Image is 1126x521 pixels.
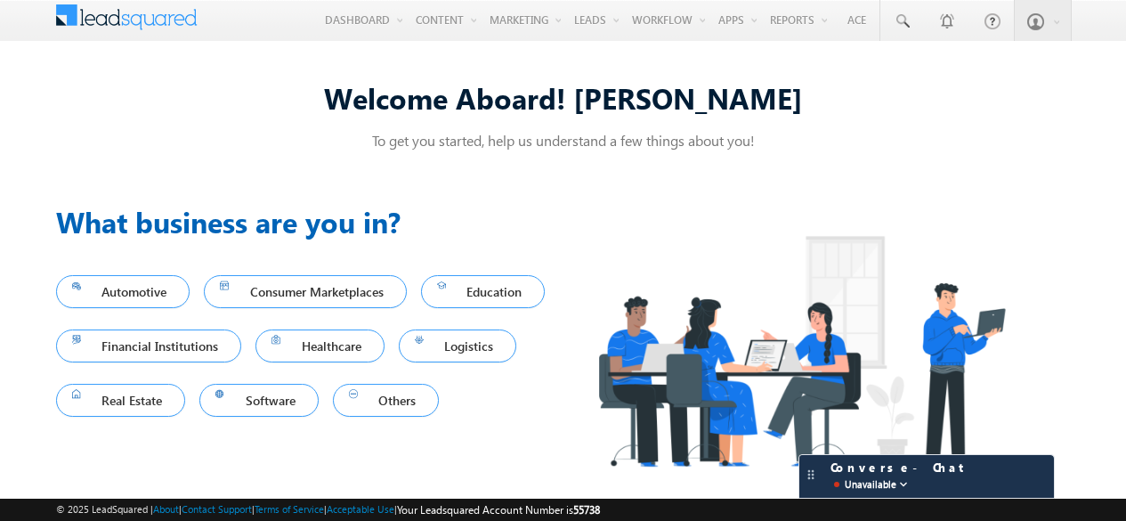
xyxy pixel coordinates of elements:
[56,200,563,243] h3: What business are you in?
[215,388,303,412] span: Software
[72,388,170,412] span: Real Estate
[220,280,391,304] span: Consumer Marketplaces
[415,334,501,358] span: Logistics
[271,334,369,358] span: Healthcare
[896,477,911,492] img: down-arrow
[437,280,530,304] span: Education
[397,503,600,517] span: Your Leadsquared Account Number is
[72,334,226,358] span: Financial Institutions
[845,476,896,493] span: Unavailable
[72,280,174,304] span: Automotive
[255,503,324,515] a: Terms of Service
[830,460,967,493] span: Converse - Chat
[349,388,424,412] span: Others
[804,468,818,482] img: carter-drag
[573,503,600,517] span: 55738
[563,200,1039,502] img: Industry.png
[56,78,1071,117] div: Welcome Aboard! [PERSON_NAME]
[153,503,179,515] a: About
[56,4,198,30] img: Custom Logo
[56,131,1071,150] p: To get you started, help us understand a few things about you!
[327,503,394,515] a: Acceptable Use
[56,501,600,518] span: © 2025 LeadSquared | | | | |
[182,503,252,515] a: Contact Support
